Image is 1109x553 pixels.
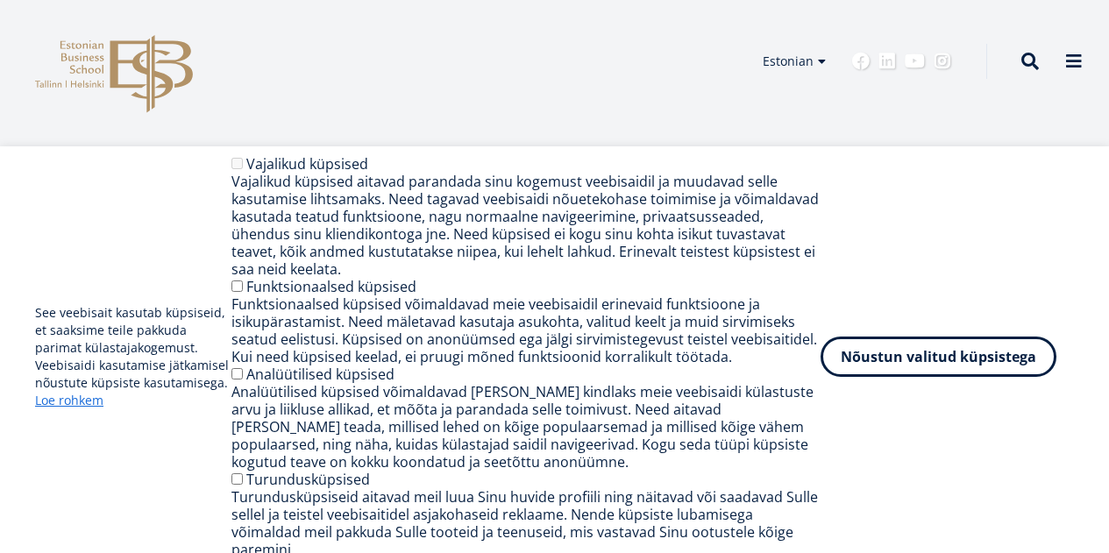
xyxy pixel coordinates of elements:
[231,383,821,471] div: Analüütilised küpsised võimaldavad [PERSON_NAME] kindlaks meie veebisaidi külastuste arvu ja liik...
[246,365,395,384] label: Analüütilised küpsised
[934,53,951,70] a: Instagram
[246,154,368,174] label: Vajalikud küpsised
[905,53,925,70] a: Youtube
[231,173,821,278] div: Vajalikud küpsised aitavad parandada sinu kogemust veebisaidil ja muudavad selle kasutamise lihts...
[246,277,416,296] label: Funktsionaalsed küpsised
[231,295,821,365] div: Funktsionaalsed küpsised võimaldavad meie veebisaidil erinevaid funktsioone ja isikupärastamist. ...
[35,392,103,409] a: Loe rohkem
[246,470,370,489] label: Turundusküpsised
[878,53,896,70] a: Linkedin
[821,337,1056,377] button: Nõustun valitud küpsistega
[35,304,231,409] p: See veebisait kasutab küpsiseid, et saaksime teile pakkuda parimat külastajakogemust. Veebisaidi ...
[852,53,870,70] a: Facebook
